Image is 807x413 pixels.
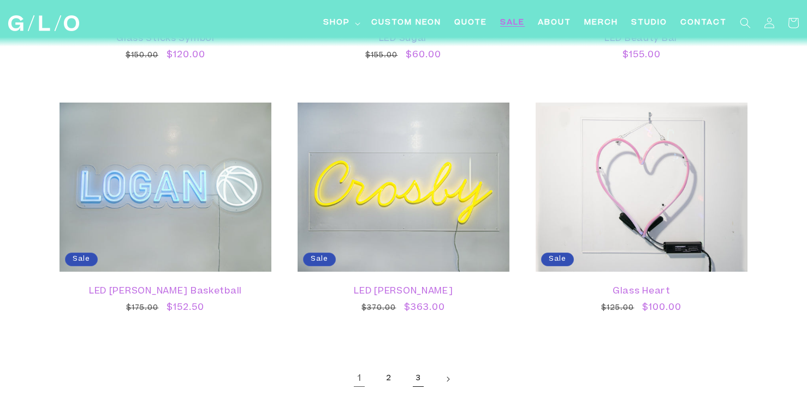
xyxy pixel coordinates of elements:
a: SALE [494,11,531,35]
span: SALE [500,17,525,29]
a: Next page [436,367,460,391]
a: GLO Studio [4,11,83,35]
span: Merch [584,17,618,29]
span: About [538,17,571,29]
a: Quote [448,11,494,35]
a: About [531,11,578,35]
a: Studio [625,11,674,35]
summary: Shop [317,11,365,35]
iframe: Chat Widget [610,260,807,413]
nav: Pagination [49,367,758,391]
a: Merch [578,11,625,35]
a: Glass Heart [547,286,737,297]
span: Custom Neon [371,17,441,29]
img: GLO Studio [8,15,79,31]
a: LED [PERSON_NAME] [308,286,499,297]
a: Page 1 [347,367,371,391]
a: Page 2 [377,367,401,391]
a: Contact [674,11,733,35]
a: Custom Neon [365,11,448,35]
span: Quote [454,17,487,29]
span: Shop [323,17,350,29]
summary: Search [733,11,757,35]
a: Page 3 [406,367,430,391]
span: Contact [680,17,727,29]
a: LED [PERSON_NAME] Basketball [70,286,260,297]
span: Studio [631,17,667,29]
